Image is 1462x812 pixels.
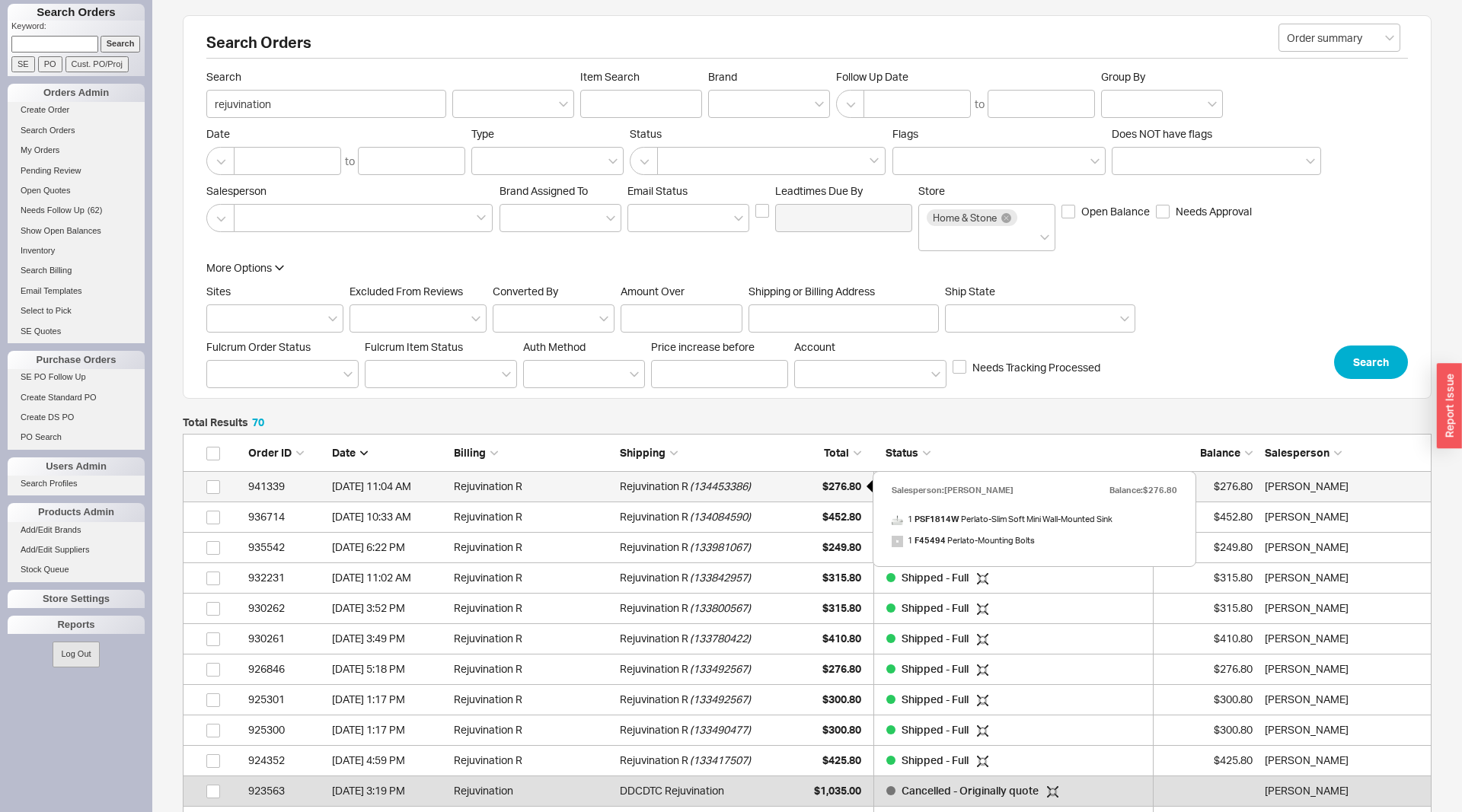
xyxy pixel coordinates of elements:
a: 925300[DATE] 1:17 PMRejuvination RRejuvination R(133490477)$300.80Shipped - Full $300.80[PERSON_N... [183,715,1432,746]
div: Rejuvination R [454,532,612,562]
div: 9/22/25 11:04 AM [332,471,446,502]
div: $300.80 [1161,715,1253,745]
span: $315.80 [822,571,861,584]
div: 924352 [248,745,324,775]
span: $1,035.00 [814,784,861,797]
div: to [975,97,985,112]
a: Pending Review [8,163,145,179]
div: Rejuvination R [454,745,612,775]
span: Billing [454,446,486,459]
span: Salesperson [1265,446,1330,459]
a: Select to Pick [8,303,145,319]
div: Rejuvination R [620,715,688,745]
span: Home & Stone [933,212,997,223]
div: Sammy [1265,745,1423,775]
div: 932231 [248,562,324,593]
input: Type [480,152,490,170]
a: 932231[DATE] 11:02 AMRejuvination RRejuvination R(133842957)$315.80Shipped - Full $315.80[PERSON_... [183,563,1432,594]
div: Rejuvination R [454,715,612,745]
span: ( 133492567 ) [690,684,751,715]
div: $300.80 [1161,684,1253,715]
div: Rejuvination R [620,532,688,562]
div: Rejuvination R [620,623,688,654]
svg: open menu [471,316,480,322]
div: Sammy [1265,593,1423,623]
a: Search Profiles [8,476,145,492]
div: Rejuvination R [454,593,612,623]
div: $276.80 [1161,654,1253,684]
input: Item Search [580,90,702,118]
span: $249.80 [822,540,861,553]
div: 926846 [248,654,324,684]
span: Fulcrum Item Status [365,340,463,353]
div: $249.80 [1161,532,1253,562]
input: Store [927,228,937,246]
h5: Total Results [183,417,264,428]
span: ( 133417507 ) [690,745,751,775]
svg: open menu [559,101,568,107]
a: 930261[DATE] 3:49 PMRejuvination RRejuvination R(133780422)$410.80Shipped - Full $410.80[PERSON_N... [183,624,1432,654]
span: ( 62 ) [88,205,103,215]
a: My Orders [8,142,145,158]
span: Auth Method [523,340,586,353]
div: 6/27/25 1:17 PM [332,684,446,715]
a: 924352[DATE] 4:59 PMRejuvination RRejuvination R(133417507)$425.80Shipped - Full $425.80[PERSON_N... [183,746,1432,776]
div: 930261 [248,623,324,654]
span: Shipping or Billing Address [749,285,939,298]
div: 941339 [248,471,324,502]
span: Search [206,70,446,84]
input: Does NOT have flags [1120,152,1131,170]
div: 925300 [248,715,324,745]
div: Rejuvination R [620,562,688,593]
span: Status [886,446,918,459]
input: Fulcrum Item Status [373,365,384,383]
input: Fulcrum Order Status [215,365,225,383]
span: Group By [1101,70,1145,83]
span: Sites [206,285,231,298]
a: 935542[DATE] 6:22 PMRejuvination RRejuvination R(133981067)$249.80Shipped - Full $249.80[PERSON_N... [183,533,1432,563]
div: Rejuvination R [620,593,688,623]
a: Email Templates [8,283,145,299]
input: Sites [215,310,225,327]
span: Item Search [580,70,702,84]
div: $276.80 [1161,471,1253,502]
span: Follow Up Date [836,70,1095,84]
a: Search Billing [8,263,145,279]
span: ( 133981067 ) [690,532,751,562]
span: Account [794,340,835,353]
div: $410.80 [1161,623,1253,654]
div: Shipping [620,445,778,460]
div: More Options [206,260,272,275]
span: Leadtimes Due By [775,184,912,198]
span: ( 134453386 ) [690,471,751,502]
div: Date [332,445,446,460]
span: Date [206,127,465,141]
span: $425.80 [822,753,861,766]
a: 926846[DATE] 5:18 PMRejuvination RRejuvination R(133492567)$276.80Shipped - Full $276.80[PERSON_N... [183,654,1432,685]
div: $452.80 [1161,502,1253,532]
svg: open menu [931,371,940,377]
div: Rejuvination R [454,471,612,502]
div: Rejuvination R [454,654,612,684]
div: Rejuvination R [454,684,612,715]
span: Converted By [493,285,558,298]
span: 70 [252,416,264,428]
span: ( 133780422 ) [690,623,751,654]
a: Create Order [8,102,145,118]
input: Cust. PO/Proj [65,56,129,72]
span: Order ID [248,446,292,459]
div: Sammy [1265,502,1423,532]
b: PSF1814W [915,514,959,524]
div: 8/28/25 10:33 AM [332,502,446,532]
span: Total [824,446,849,459]
a: 941339[DATE] 11:04 AMRejuvination RRejuvination R(134453386)$276.80Processing $276.80[PERSON_NAME] [183,472,1432,502]
span: Needs Follow Up [21,205,85,215]
div: 930262 [248,593,324,623]
input: Needs Approval [1156,205,1170,218]
a: 923563[DATE] 3:19 PMRejuvinationDDCDTC Rejuvination$1,035.00Cancelled - Originally quote [PERSON_... [183,776,1432,807]
div: 7/24/25 3:52 PM [332,593,446,623]
button: Search [1334,345,1408,379]
div: Rejuvination R [454,502,612,532]
svg: open menu [1385,35,1394,41]
h1: Search Orders [8,4,145,21]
